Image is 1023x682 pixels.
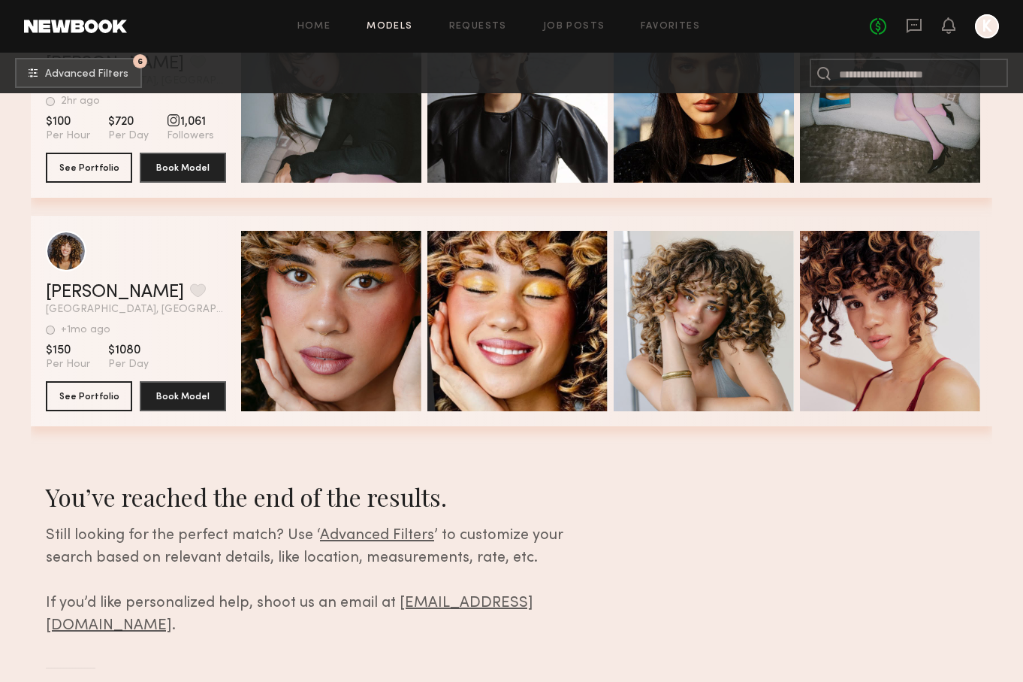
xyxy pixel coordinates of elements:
[108,358,149,371] span: Per Day
[641,22,700,32] a: Favorites
[46,305,226,315] span: [GEOGRAPHIC_DATA], [GEOGRAPHIC_DATA]
[15,58,142,88] button: 6Advanced Filters
[167,129,214,143] span: Followers
[46,525,611,638] div: Still looking for the perfect match? Use ‘ ’ to customize your search based on relevant details, ...
[61,96,100,107] div: 2hr ago
[140,153,226,183] button: Book Model
[137,58,143,65] span: 6
[45,69,128,80] span: Advanced Filters
[46,283,184,302] a: [PERSON_NAME]
[167,114,214,129] span: 1,061
[46,358,90,371] span: Per Hour
[108,343,149,358] span: $1080
[108,114,149,129] span: $720
[108,129,149,143] span: Per Day
[46,381,132,411] button: See Portfolio
[46,480,611,513] div: You’ve reached the end of the results.
[297,22,331,32] a: Home
[61,325,110,335] div: +1mo ago
[46,129,90,143] span: Per Hour
[140,381,226,411] button: Book Model
[449,22,507,32] a: Requests
[975,14,999,38] a: K
[543,22,605,32] a: Job Posts
[46,343,90,358] span: $150
[320,529,434,543] span: Advanced Filters
[367,22,412,32] a: Models
[46,114,90,129] span: $100
[46,153,132,183] button: See Portfolio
